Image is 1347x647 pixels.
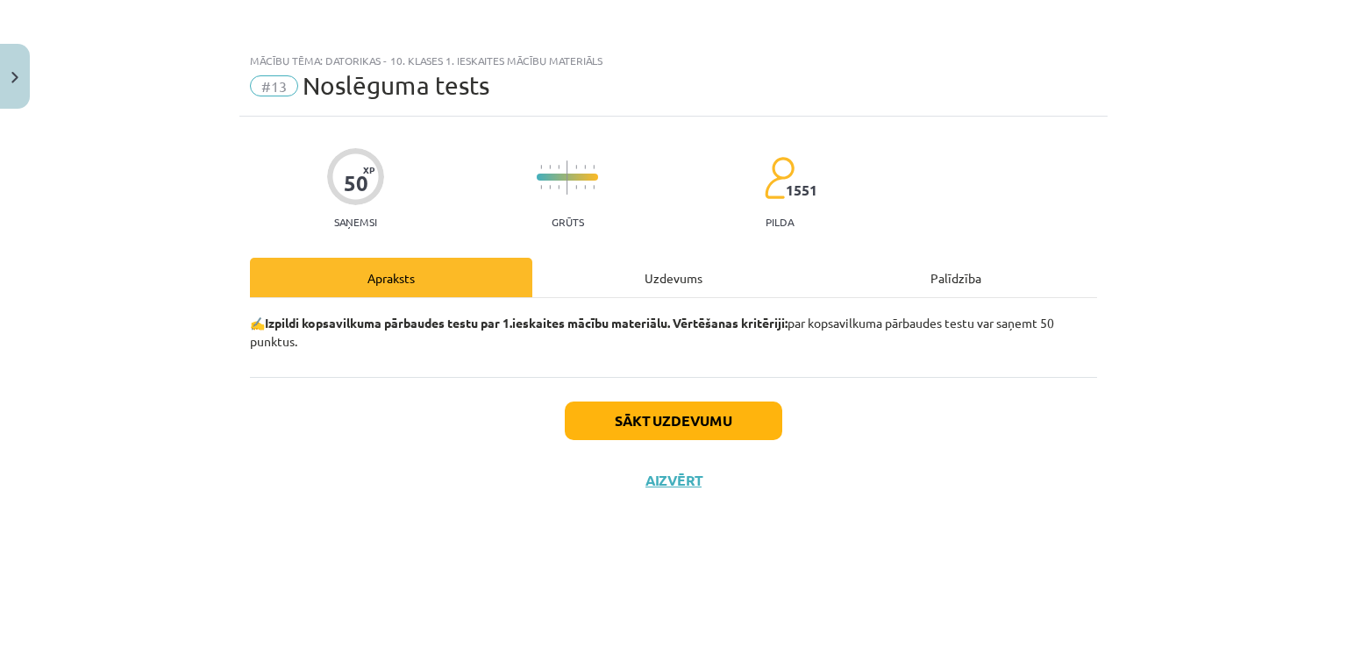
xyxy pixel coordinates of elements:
img: icon-short-line-57e1e144782c952c97e751825c79c345078a6d821885a25fce030b3d8c18986b.svg [558,185,559,189]
span: Noslēguma tests [303,71,489,100]
img: icon-short-line-57e1e144782c952c97e751825c79c345078a6d821885a25fce030b3d8c18986b.svg [540,185,542,189]
img: icon-short-line-57e1e144782c952c97e751825c79c345078a6d821885a25fce030b3d8c18986b.svg [549,165,551,169]
img: icon-short-line-57e1e144782c952c97e751825c79c345078a6d821885a25fce030b3d8c18986b.svg [575,185,577,189]
img: icon-short-line-57e1e144782c952c97e751825c79c345078a6d821885a25fce030b3d8c18986b.svg [540,165,542,169]
div: Uzdevums [532,258,815,297]
img: icon-short-line-57e1e144782c952c97e751825c79c345078a6d821885a25fce030b3d8c18986b.svg [593,185,595,189]
img: icon-long-line-d9ea69661e0d244f92f715978eff75569469978d946b2353a9bb055b3ed8787d.svg [567,160,568,195]
img: icon-close-lesson-0947bae3869378f0d4975bcd49f059093ad1ed9edebbc8119c70593378902aed.svg [11,72,18,83]
img: icon-short-line-57e1e144782c952c97e751825c79c345078a6d821885a25fce030b3d8c18986b.svg [558,165,559,169]
div: Mācību tēma: Datorikas - 10. klases 1. ieskaites mācību materiāls [250,54,1097,67]
img: icon-short-line-57e1e144782c952c97e751825c79c345078a6d821885a25fce030b3d8c18986b.svg [549,185,551,189]
p: pilda [766,216,794,228]
b: Izpildi kopsavilkuma pārbaudes testu par 1.ieskaites mācību materiālu. Vērtēšanas kritēriji: [265,315,788,331]
div: Palīdzība [815,258,1097,297]
span: 1551 [786,182,817,198]
img: icon-short-line-57e1e144782c952c97e751825c79c345078a6d821885a25fce030b3d8c18986b.svg [593,165,595,169]
img: icon-short-line-57e1e144782c952c97e751825c79c345078a6d821885a25fce030b3d8c18986b.svg [584,185,586,189]
button: Sākt uzdevumu [565,402,782,440]
p: Grūts [552,216,584,228]
span: XP [363,165,374,174]
button: Aizvērt [640,472,707,489]
p: ✍️ par kopsavilkuma pārbaudes testu var saņemt 50 punktus. [250,314,1097,351]
img: icon-short-line-57e1e144782c952c97e751825c79c345078a6d821885a25fce030b3d8c18986b.svg [584,165,586,169]
div: Apraksts [250,258,532,297]
img: students-c634bb4e5e11cddfef0936a35e636f08e4e9abd3cc4e673bd6f9a4125e45ecb1.svg [764,156,795,200]
span: #13 [250,75,298,96]
p: Saņemsi [327,216,384,228]
img: icon-short-line-57e1e144782c952c97e751825c79c345078a6d821885a25fce030b3d8c18986b.svg [575,165,577,169]
div: 50 [344,171,368,196]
